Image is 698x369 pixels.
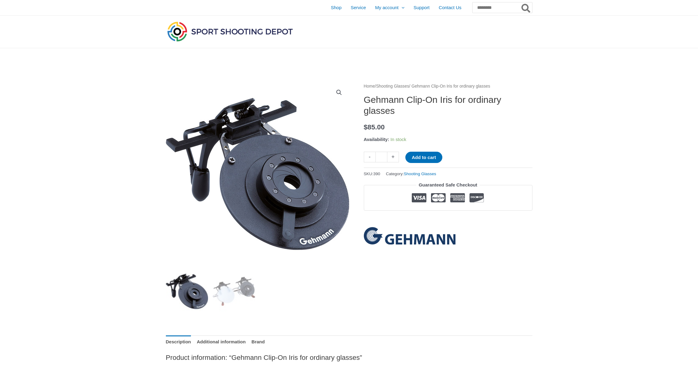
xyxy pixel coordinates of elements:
[364,137,389,142] span: Availability:
[390,137,406,142] span: In stock
[364,84,375,89] a: Home
[197,335,246,349] a: Additional information
[364,170,380,178] span: SKU:
[387,152,399,162] a: +
[213,270,255,313] img: Gehmann Clip-On Iris for ordinary glasses - Image 2
[166,270,208,313] img: Gehmann Clip-On Iris
[364,152,375,162] a: -
[376,84,409,89] a: Shooting Glasses
[364,215,532,222] iframe: Customer reviews powered by Trustpilot
[364,82,532,90] nav: Breadcrumb
[166,335,191,349] a: Description
[520,2,532,13] button: Search
[405,152,442,163] button: Add to cart
[373,172,380,176] span: 390
[364,94,532,116] h1: Gehmann Clip-On Iris for ordinary glasses
[251,335,265,349] a: Brand
[404,172,436,176] a: Shooting Glasses
[166,82,349,266] img: Gehmann Clip-On Iris
[364,123,368,131] span: $
[386,170,436,178] span: Category:
[416,181,480,189] legend: Guaranteed Safe Checkout
[364,227,455,244] a: Gehmann
[166,353,532,362] h2: Product information: “Gehmann Clip-On Iris for ordinary glasses”
[166,20,294,43] img: Sport Shooting Depot
[364,123,385,131] bdi: 85.00
[375,152,387,162] input: Product quantity
[334,87,345,98] a: View full-screen image gallery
